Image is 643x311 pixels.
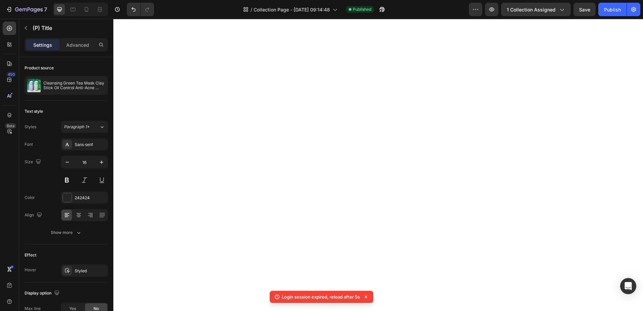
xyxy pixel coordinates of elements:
div: Display option [25,289,61,298]
span: / [251,6,252,13]
div: 450 [6,72,16,77]
button: 7 [3,3,50,16]
p: Settings [33,41,52,48]
button: 1 collection assigned [501,3,571,16]
p: (P) Title [33,24,105,32]
div: Size [25,158,42,167]
img: product feature img [27,79,41,92]
div: 242424 [75,195,106,201]
div: Align [25,211,43,220]
p: Advanced [66,41,89,48]
button: Paragraph 1* [61,121,108,133]
span: Collection Page - [DATE] 09:14:48 [254,6,330,13]
button: Save [573,3,596,16]
div: Product source [25,65,54,71]
p: Login session expired, reload after 5s [282,293,360,300]
div: Styled [75,268,106,274]
div: Show more [51,229,82,236]
span: Published [353,6,371,12]
div: Color [25,195,35,201]
div: Publish [604,6,621,13]
p: 7 [44,5,47,13]
div: Undo/Redo [127,3,154,16]
button: Publish [598,3,627,16]
div: Beta [5,123,16,129]
div: Open Intercom Messenger [620,278,636,294]
div: Hover [25,267,36,273]
div: Font [25,141,33,147]
p: Cleansing Green Tea Mask Clay Stick Oil Control Anti-Acne [MEDICAL_DATA] Seaweed Mask [MEDICAL_DATA] [43,81,105,90]
span: 1 collection assigned [507,6,556,13]
span: Save [579,7,590,12]
div: Sans-serif [75,142,106,148]
div: Styles [25,124,36,130]
div: Text style [25,108,43,114]
button: Show more [25,227,108,239]
div: Effect [25,252,36,258]
iframe: Design area [113,19,643,311]
span: Paragraph 1* [64,124,89,130]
